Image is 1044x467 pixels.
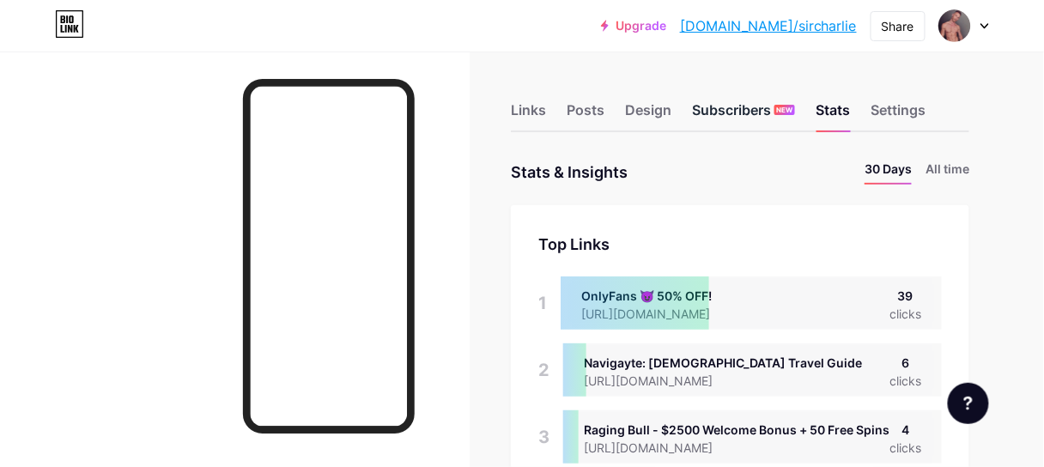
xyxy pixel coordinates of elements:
[865,160,912,185] li: 30 Days
[584,354,862,372] div: Navigayte: [DEMOGRAPHIC_DATA] Travel Guide
[889,305,921,323] div: clicks
[889,439,921,457] div: clicks
[538,410,549,464] div: 3
[584,421,889,439] div: Raging Bull - $2500 Welcome Bonus + 50 Free Spins
[511,100,546,130] div: Links
[926,160,969,185] li: All time
[680,15,857,36] a: [DOMAIN_NAME]/sircharlie
[538,233,942,256] div: Top Links
[65,101,154,112] div: Domain Overview
[938,9,971,42] img: sircharlie
[171,100,185,113] img: tab_keywords_by_traffic_grey.svg
[601,19,666,33] a: Upgrade
[27,45,41,58] img: website_grey.svg
[538,276,547,330] div: 1
[46,100,60,113] img: tab_domain_overview_orange.svg
[889,287,921,305] div: 39
[882,17,914,35] div: Share
[816,100,850,130] div: Stats
[777,105,793,115] span: NEW
[871,100,926,130] div: Settings
[692,100,795,130] div: Subscribers
[889,354,921,372] div: 6
[625,100,671,130] div: Design
[511,160,628,185] div: Stats & Insights
[190,101,289,112] div: Keywords by Traffic
[567,100,604,130] div: Posts
[584,372,862,390] div: [URL][DOMAIN_NAME]
[889,421,921,439] div: 4
[45,45,189,58] div: Domain: [DOMAIN_NAME]
[889,372,921,390] div: clicks
[584,439,889,457] div: [URL][DOMAIN_NAME]
[538,343,549,397] div: 2
[27,27,41,41] img: logo_orange.svg
[48,27,84,41] div: v 4.0.25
